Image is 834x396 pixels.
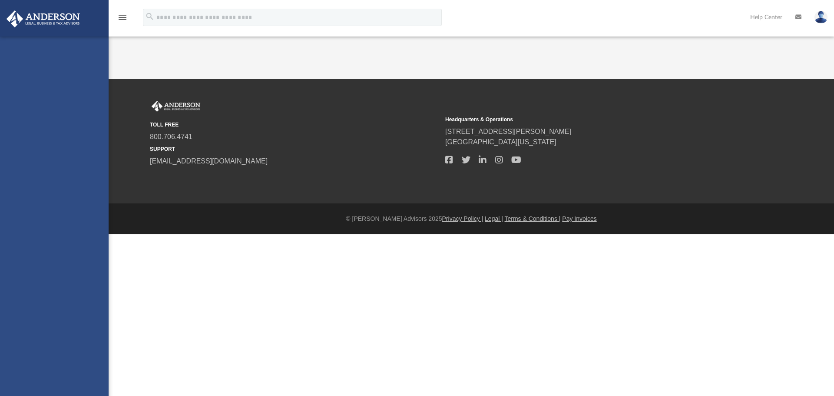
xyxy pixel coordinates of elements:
a: Legal | [485,215,503,222]
img: Anderson Advisors Platinum Portal [150,101,202,112]
a: 800.706.4741 [150,133,192,140]
a: Terms & Conditions | [505,215,561,222]
small: TOLL FREE [150,121,439,129]
small: SUPPORT [150,145,439,153]
a: Privacy Policy | [442,215,483,222]
i: menu [117,12,128,23]
a: menu [117,17,128,23]
i: search [145,12,155,21]
a: Pay Invoices [562,215,596,222]
a: [EMAIL_ADDRESS][DOMAIN_NAME] [150,157,268,165]
a: [GEOGRAPHIC_DATA][US_STATE] [445,138,556,146]
a: [STREET_ADDRESS][PERSON_NAME] [445,128,571,135]
div: © [PERSON_NAME] Advisors 2025 [109,214,834,223]
img: User Pic [814,11,827,23]
small: Headquarters & Operations [445,116,735,123]
img: Anderson Advisors Platinum Portal [4,10,83,27]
